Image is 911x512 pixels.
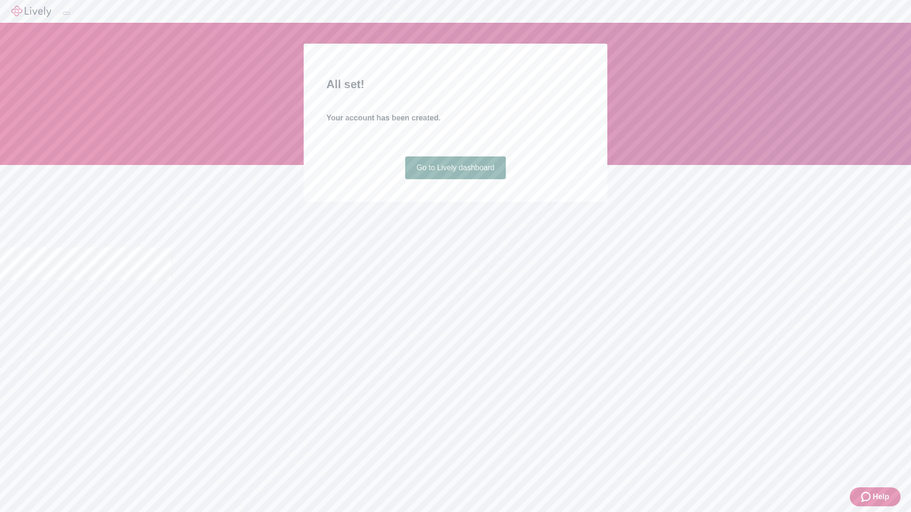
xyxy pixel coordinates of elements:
[873,491,889,503] span: Help
[11,6,51,17] img: Lively
[405,156,506,179] a: Go to Lively dashboard
[326,112,585,124] h4: Your account has been created.
[326,76,585,93] h2: All set!
[850,487,901,506] button: Zendesk support iconHelp
[861,491,873,503] svg: Zendesk support icon
[63,12,70,15] button: Log out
